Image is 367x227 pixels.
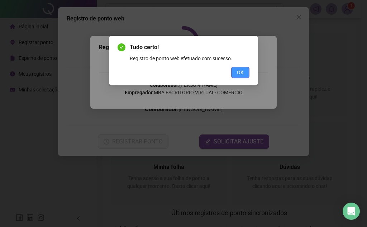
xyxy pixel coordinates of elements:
[130,43,249,52] span: Tudo certo!
[118,43,125,51] span: check-circle
[343,203,360,220] div: Open Intercom Messenger
[237,68,244,76] span: OK
[231,67,249,78] button: OK
[130,55,249,62] div: Registro de ponto web efetuado com sucesso.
